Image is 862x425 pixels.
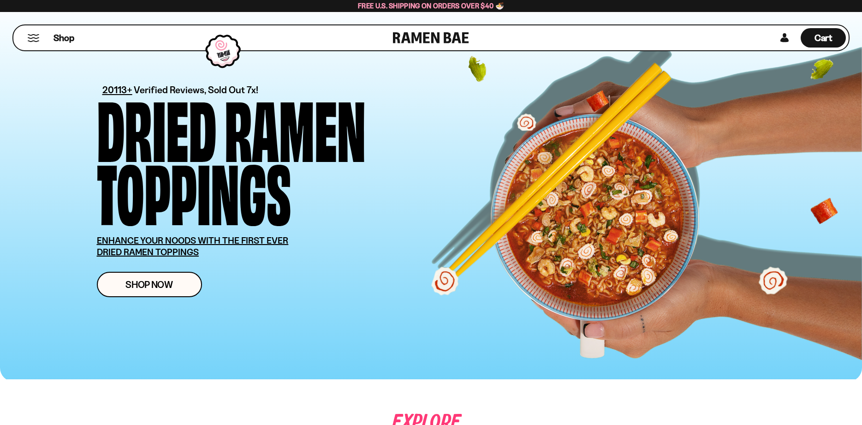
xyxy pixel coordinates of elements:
[54,32,74,44] span: Shop
[97,235,289,257] u: ENHANCE YOUR NOODS WITH THE FIRST EVER DRIED RAMEN TOPPINGS
[97,272,202,297] a: Shop Now
[358,1,504,10] span: Free U.S. Shipping on Orders over $40 🍜
[225,95,366,158] div: Ramen
[97,158,291,221] div: Toppings
[814,32,832,43] span: Cart
[125,280,173,289] span: Shop Now
[97,95,216,158] div: Dried
[54,28,74,48] a: Shop
[801,25,846,50] div: Cart
[27,34,40,42] button: Mobile Menu Trigger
